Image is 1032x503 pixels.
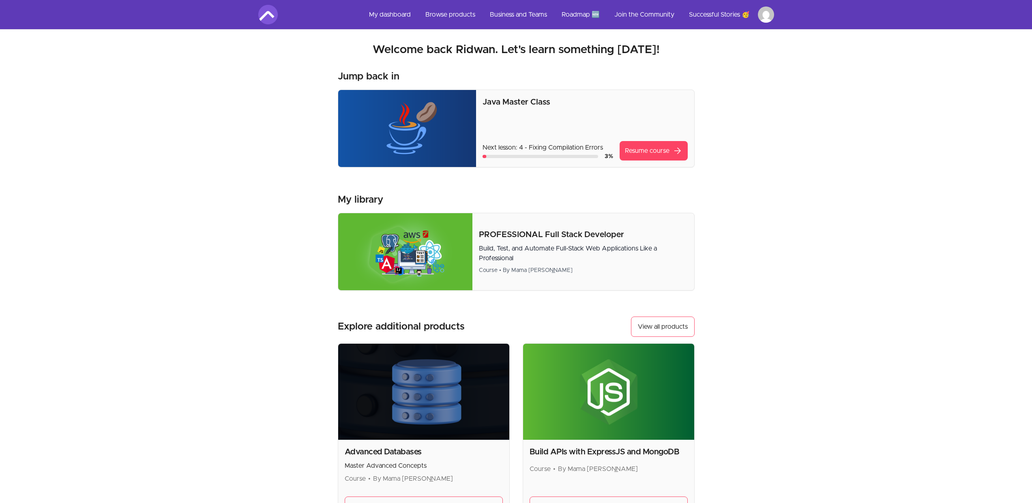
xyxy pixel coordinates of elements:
[363,5,417,24] a: My dashboard
[479,244,687,263] p: Build, Test, and Automate Full-Stack Web Applications Like a Professional
[338,213,473,290] img: Product image for PROFESSIONAL Full Stack Developer
[620,141,688,161] a: Resume coursearrow_forward
[368,475,371,482] span: •
[338,70,399,83] h3: Jump back in
[605,154,613,159] span: 3 %
[553,466,556,472] span: •
[631,317,695,337] a: View all products
[363,5,774,24] nav: Main
[483,96,687,108] p: Java Master Class
[673,146,682,156] span: arrow_forward
[682,5,756,24] a: Successful Stories 🥳
[338,320,465,333] h3: Explore additional products
[338,344,509,440] img: Product image for Advanced Databases
[479,229,687,240] p: PROFESSIONAL Full Stack Developer
[419,5,482,24] a: Browse products
[258,5,278,24] img: Amigoscode logo
[483,155,598,158] div: Course progress
[530,446,688,458] h2: Build APIs with ExpressJS and MongoDB
[558,466,638,472] span: By Mama [PERSON_NAME]
[338,90,476,167] img: Product image for Java Master Class
[530,466,551,472] span: Course
[345,446,503,458] h2: Advanced Databases
[345,475,366,482] span: Course
[523,344,694,440] img: Product image for Build APIs with ExpressJS and MongoDB
[338,193,383,206] h3: My library
[758,6,774,23] img: Profile image for Ridwan Khondaker
[608,5,681,24] a: Join the Community
[483,143,613,152] p: Next lesson: 4 - Fixing Compilation Errors
[338,213,695,291] a: Product image for PROFESSIONAL Full Stack DeveloperPROFESSIONAL Full Stack DeveloperBuild, Test, ...
[483,5,554,24] a: Business and Teams
[345,461,503,471] p: Master Advanced Concepts
[479,266,687,274] div: Course • By Mama [PERSON_NAME]
[555,5,606,24] a: Roadmap 🆕
[258,43,774,57] h2: Welcome back Ridwan. Let's learn something [DATE]!
[373,475,453,482] span: By Mama [PERSON_NAME]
